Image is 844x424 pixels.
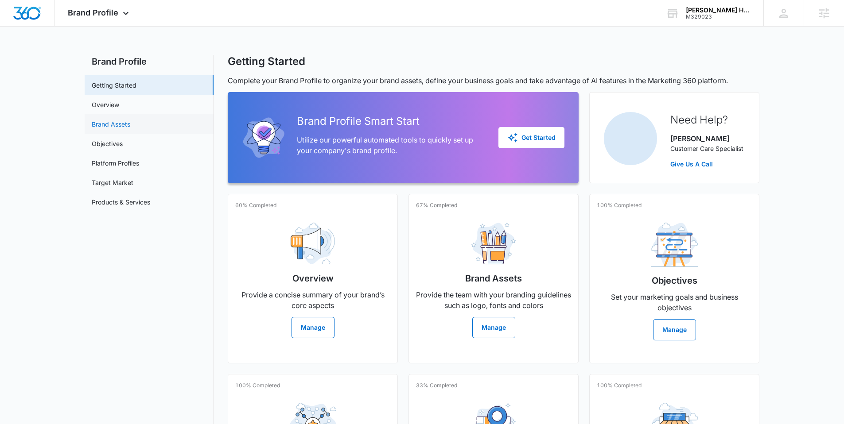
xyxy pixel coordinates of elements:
[597,292,752,313] p: Set your marketing goals and business objectives
[92,119,130,129] a: Brand Assets
[653,319,696,340] button: Manage
[92,197,150,207] a: Products & Services
[235,289,390,311] p: Provide a concise summary of your brand’s core aspects
[472,317,515,338] button: Manage
[292,272,334,285] h2: Overview
[85,55,214,68] h2: Brand Profile
[465,272,522,285] h2: Brand Assets
[670,133,743,144] p: [PERSON_NAME]
[92,81,136,90] a: Getting Started
[228,55,305,68] h1: Getting Started
[686,7,751,14] div: account name
[507,132,556,143] div: Get Started
[297,113,484,129] h2: Brand Profile Smart Start
[597,201,642,209] p: 100% Completed
[604,112,657,165] img: Danielle Billington
[670,144,743,153] p: Customer Care Specialist
[297,135,484,156] p: Utilize our powerful automated tools to quickly set up your company's brand profile.
[686,14,751,20] div: account id
[235,382,280,389] p: 100% Completed
[68,8,118,17] span: Brand Profile
[652,274,697,287] h2: Objectives
[498,127,564,148] button: Get Started
[670,159,743,169] a: Give Us A Call
[416,382,457,389] p: 33% Completed
[92,139,123,148] a: Objectives
[416,201,457,209] p: 67% Completed
[92,158,139,168] a: Platform Profiles
[408,194,579,363] a: 67% CompletedBrand AssetsProvide the team with your branding guidelines such as logo, fonts and c...
[670,112,743,128] h2: Need Help?
[589,194,759,363] a: 100% CompletedObjectivesSet your marketing goals and business objectivesManage
[92,100,119,109] a: Overview
[228,75,759,86] p: Complete your Brand Profile to organize your brand assets, define your business goals and take ad...
[597,382,642,389] p: 100% Completed
[228,194,398,363] a: 60% CompletedOverviewProvide a concise summary of your brand’s core aspectsManage
[92,178,133,187] a: Target Market
[292,317,334,338] button: Manage
[416,289,571,311] p: Provide the team with your branding guidelines such as logo, fonts and colors
[235,201,276,209] p: 60% Completed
